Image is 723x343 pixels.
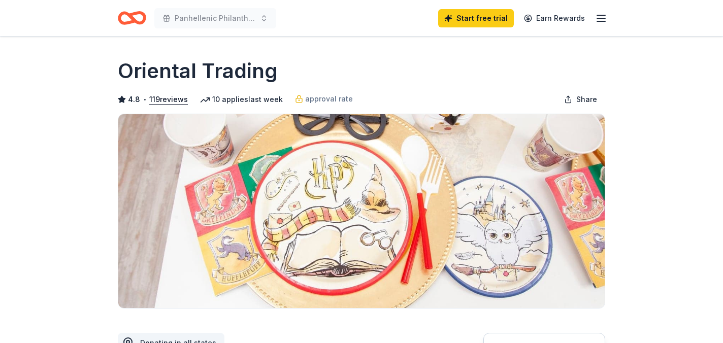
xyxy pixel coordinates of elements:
button: Share [556,89,605,110]
img: Image for Oriental Trading [118,114,605,308]
a: Start free trial [438,9,514,27]
button: Panhellenic Philanthropy Gala [154,8,276,28]
div: 10 applies last week [200,93,283,106]
a: Earn Rewards [518,9,591,27]
span: Panhellenic Philanthropy Gala [175,12,256,24]
h1: Oriental Trading [118,57,278,85]
span: approval rate [305,93,353,105]
span: Share [576,93,597,106]
a: Home [118,6,146,30]
a: approval rate [295,93,353,105]
button: 119reviews [149,93,188,106]
span: • [143,95,147,104]
span: 4.8 [128,93,140,106]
